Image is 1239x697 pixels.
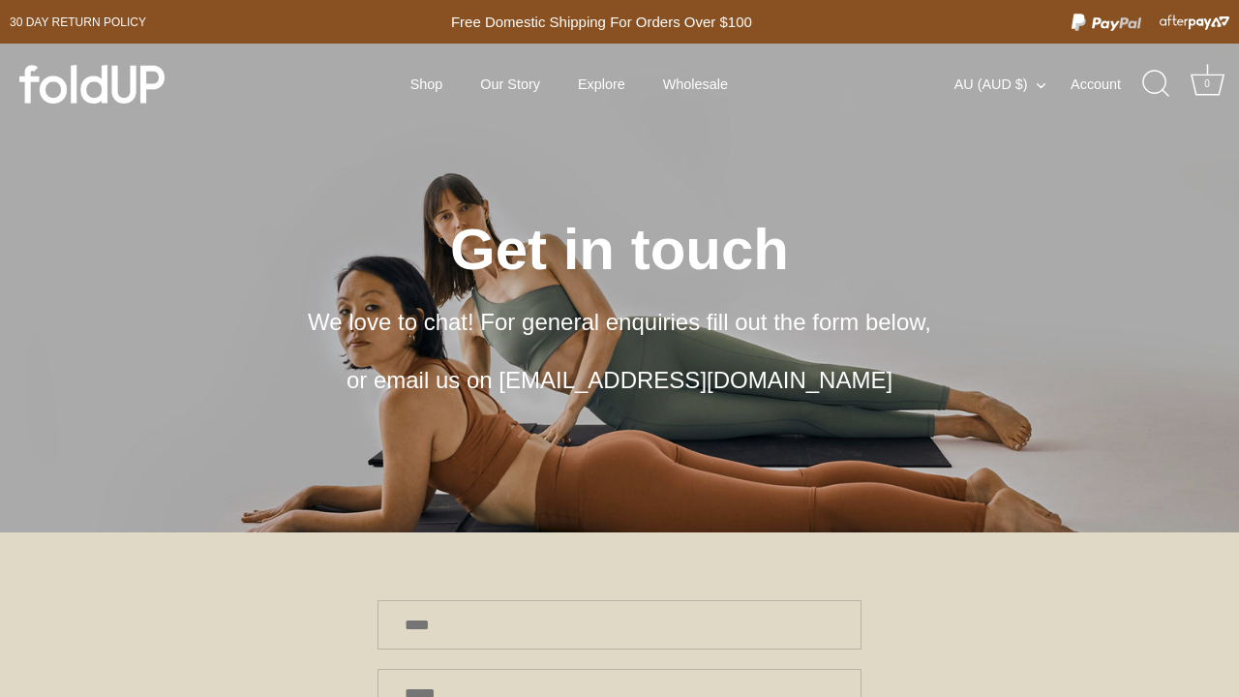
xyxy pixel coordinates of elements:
h2: Get in touch [68,213,1171,286]
a: foldUP [19,65,203,104]
a: Our Story [464,66,557,103]
input: Name [378,600,861,650]
a: Wholesale [646,66,744,103]
p: or email us on [EMAIL_ADDRESS][DOMAIN_NAME] [213,363,1026,398]
a: Explore [561,66,642,103]
div: Primary navigation [363,66,776,103]
a: Cart [1186,63,1228,106]
a: 30 day Return policy [10,11,146,34]
div: 0 [1197,75,1217,94]
p: We love to chat! For general enquiries fill out the form below, [213,305,1026,340]
a: Shop [394,66,460,103]
a: Account [1071,73,1140,96]
img: foldUP [19,65,165,104]
button: AU (AUD $) [954,76,1067,93]
a: Search [1135,63,1178,106]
